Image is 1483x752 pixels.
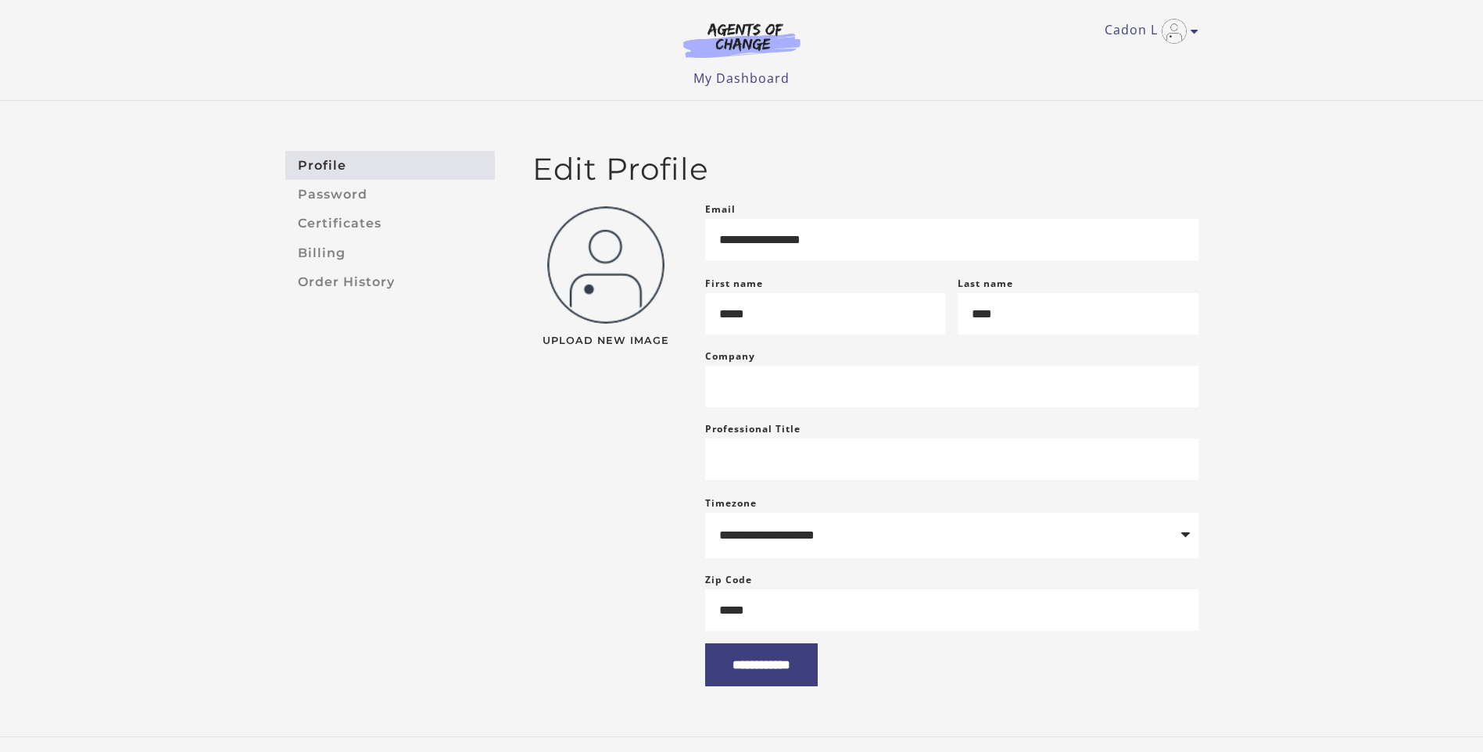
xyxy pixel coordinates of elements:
a: Certificates [285,209,495,238]
a: Order History [285,267,495,296]
a: Profile [285,151,495,180]
label: Email [705,200,736,219]
a: Toggle menu [1105,19,1191,44]
label: Zip Code [705,571,752,589]
label: Professional Title [705,420,801,439]
h2: Edit Profile [532,151,1198,188]
img: Agents of Change Logo [667,22,817,58]
label: Last name [958,277,1013,290]
label: Company [705,347,755,366]
a: My Dashboard [693,70,790,87]
a: Password [285,180,495,209]
label: First name [705,277,763,290]
label: Timezone [705,496,757,510]
span: Upload New Image [532,336,680,346]
a: Billing [285,238,495,267]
